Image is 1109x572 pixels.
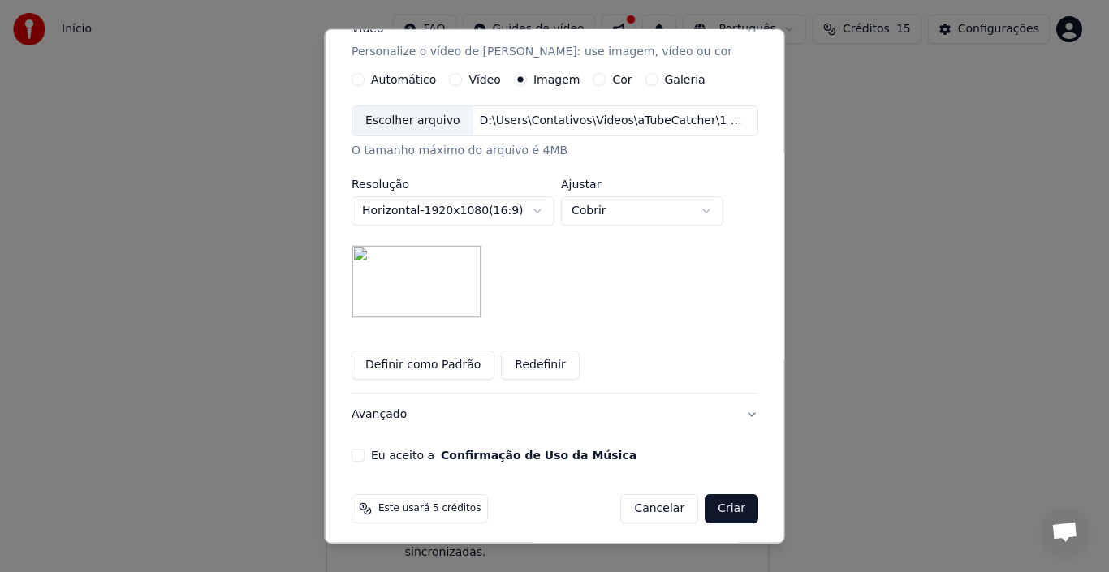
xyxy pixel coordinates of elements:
div: D:\Users\Contativos\Videos\aTubeCatcher\1 FUNDO VIDEOS.jpg [473,113,749,129]
button: Cancelar [620,494,698,523]
div: Vídeo [352,21,732,60]
button: Eu aceito a [441,449,636,461]
button: Redefinir [501,351,580,380]
label: Vídeo [468,74,501,85]
label: Ajustar [561,178,723,190]
label: Automático [371,74,436,85]
div: Escolher arquivo [352,106,473,135]
button: VídeoPersonalize o vídeo de [PERSON_NAME]: use imagem, vídeo ou cor [352,8,758,73]
label: Resolução [352,178,554,190]
div: O tamanho máximo do arquivo é 4MB [352,143,758,159]
button: Definir como Padrão [352,351,494,380]
span: Este usará 5 créditos [378,502,481,515]
label: Cor [612,74,632,85]
div: VídeoPersonalize o vídeo de [PERSON_NAME]: use imagem, vídeo ou cor [352,73,758,393]
label: Eu aceito a [371,449,636,461]
button: Criar [705,494,758,523]
button: Avançado [352,394,758,436]
label: Galeria [664,74,705,85]
p: Personalize o vídeo de [PERSON_NAME]: use imagem, vídeo ou cor [352,44,732,60]
label: Imagem [533,74,579,85]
